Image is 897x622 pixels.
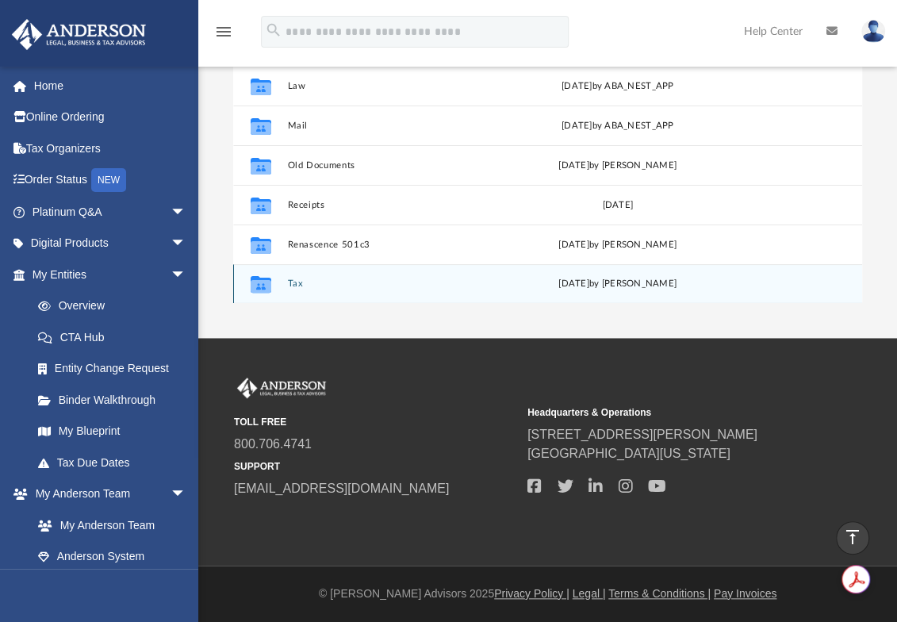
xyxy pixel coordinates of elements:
[11,228,210,259] a: Digital Productsarrow_drop_down
[22,541,202,573] a: Anderson System
[234,378,329,398] img: Anderson Advisors Platinum Portal
[11,102,210,133] a: Online Ordering
[171,478,202,511] span: arrow_drop_down
[510,118,726,132] div: [DATE] by ABA_NEST_APP
[22,353,210,385] a: Entity Change Request
[288,160,504,171] button: Old Documents
[510,79,726,93] div: [DATE] by ABA_NEST_APP
[22,290,210,322] a: Overview
[288,81,504,91] button: Law
[288,240,504,250] button: Renascence 501c3
[214,22,233,41] i: menu
[22,321,210,353] a: CTA Hub
[573,587,606,600] a: Legal |
[91,168,126,192] div: NEW
[22,384,210,416] a: Binder Walkthrough
[22,509,194,541] a: My Anderson Team
[510,198,726,212] div: [DATE]
[171,196,202,228] span: arrow_drop_down
[198,586,897,602] div: © [PERSON_NAME] Advisors 2025
[11,164,210,197] a: Order StatusNEW
[11,70,210,102] a: Home
[11,196,210,228] a: Platinum Q&Aarrow_drop_down
[288,278,504,289] button: Tax
[861,20,885,43] img: User Pic
[836,521,869,555] a: vertical_align_top
[171,259,202,291] span: arrow_drop_down
[11,259,210,290] a: My Entitiesarrow_drop_down
[288,200,504,210] button: Receipts
[510,277,726,291] div: [DATE] by [PERSON_NAME]
[714,587,776,600] a: Pay Invoices
[510,237,726,251] div: [DATE] by [PERSON_NAME]
[22,447,210,478] a: Tax Due Dates
[527,405,810,420] small: Headquarters & Operations
[843,528,862,547] i: vertical_align_top
[510,158,726,172] div: [DATE] by [PERSON_NAME]
[234,459,516,474] small: SUPPORT
[608,587,711,600] a: Terms & Conditions |
[494,587,569,600] a: Privacy Policy |
[214,30,233,41] a: menu
[11,478,202,510] a: My Anderson Teamarrow_drop_down
[234,482,449,495] a: [EMAIL_ADDRESS][DOMAIN_NAME]
[11,132,210,164] a: Tax Organizers
[288,121,504,131] button: Mail
[171,228,202,260] span: arrow_drop_down
[234,415,516,429] small: TOLL FREE
[527,447,730,460] a: [GEOGRAPHIC_DATA][US_STATE]
[527,428,757,441] a: [STREET_ADDRESS][PERSON_NAME]
[265,21,282,39] i: search
[7,19,151,50] img: Anderson Advisors Platinum Portal
[22,416,202,447] a: My Blueprint
[234,437,312,451] a: 800.706.4741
